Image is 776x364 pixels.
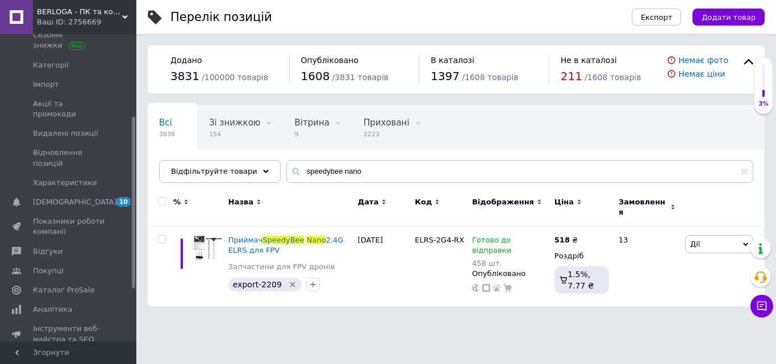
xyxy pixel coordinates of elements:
img: Приемник SpeedyBee Nano 2.4G ELRS для FPV [193,235,223,260]
span: Характеристики [33,178,97,188]
button: Чат з покупцем [750,295,773,317]
a: Немає ціни [678,69,725,78]
span: В каталозі [431,56,474,65]
span: 9 [294,130,329,139]
span: Відгуки [33,246,62,257]
span: Приймач [228,236,262,244]
span: Показники роботи компанії [33,216,105,237]
div: [DATE] [355,227,412,307]
div: Перелік позицій [170,11,272,23]
span: SpeedyBee [262,236,304,244]
span: Дії [690,240,700,248]
span: Приховані [364,118,410,128]
span: Вітрина [294,118,329,128]
button: Додати товар [692,9,765,26]
span: Каталог ProSale [33,285,94,295]
span: export-2209 [233,280,282,289]
span: Всі [159,118,172,128]
span: Nano [307,236,326,244]
a: ПриймачSpeedyBeeNano2.4G ELRS для FPV [228,236,344,254]
input: Пошук по назві позиції, артикулу і пошуковим запитам [286,160,753,183]
span: Опубліковані [159,161,218,171]
span: Додати товар [702,13,756,22]
svg: Видалити мітку [288,280,297,289]
span: % [173,197,181,207]
a: Немає фото [678,56,728,65]
b: 518 [554,236,570,244]
span: Імпорт [33,80,59,90]
span: Відновлення позицій [33,148,105,168]
div: Роздріб [554,251,609,261]
span: Зі знижкою [209,118,260,128]
span: Не в каталозі [561,56,617,65]
span: Відображення [472,197,534,207]
span: 1608 [301,69,330,83]
span: Акції та промокоди [33,99,105,119]
span: Назва [228,197,253,207]
span: Видалені позиції [33,128,98,139]
span: ELRS-2G4-RX [415,236,464,244]
span: Аналітика [33,304,72,315]
span: 2223 [364,130,410,139]
div: Ваш ID: 2756669 [37,17,136,27]
span: / 1608 товарів [585,73,641,82]
span: / 3831 товарів [332,73,389,82]
span: / 100000 товарів [202,73,268,82]
div: ₴ [554,235,578,245]
span: 154 [209,130,260,139]
span: 1.5%, 7.77 ₴ [568,270,594,290]
span: Дата [358,197,379,207]
span: 3831 [170,69,199,83]
span: Експорт [641,13,673,22]
span: Готово до відправки [472,236,511,258]
a: Запчастини для FPV дронів [228,262,335,272]
span: Опубліковано [301,56,359,65]
span: Відфільтруйте товари [171,167,257,175]
span: Сезонні знижки [33,30,105,51]
span: BERLOGA - ПК та комплектуючі [37,7,122,17]
div: Опубліковано [472,269,549,279]
span: 10 [116,197,131,207]
span: Категорії [33,60,69,70]
div: 458 шт. [472,259,549,267]
span: Додано [170,56,202,65]
span: 1397 [431,69,460,83]
span: [DEMOGRAPHIC_DATA] [33,197,117,207]
span: Ціна [554,197,574,207]
button: Експорт [632,9,682,26]
span: Замовлення [619,197,667,217]
span: Покупці [33,266,64,276]
span: Код [415,197,432,207]
span: / 1608 товарів [462,73,518,82]
span: 3838 [159,130,175,139]
span: Інструменти веб-майстра та SEO [33,324,105,344]
div: 13 [612,227,682,307]
span: 211 [561,69,582,83]
div: 3% [754,100,773,108]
